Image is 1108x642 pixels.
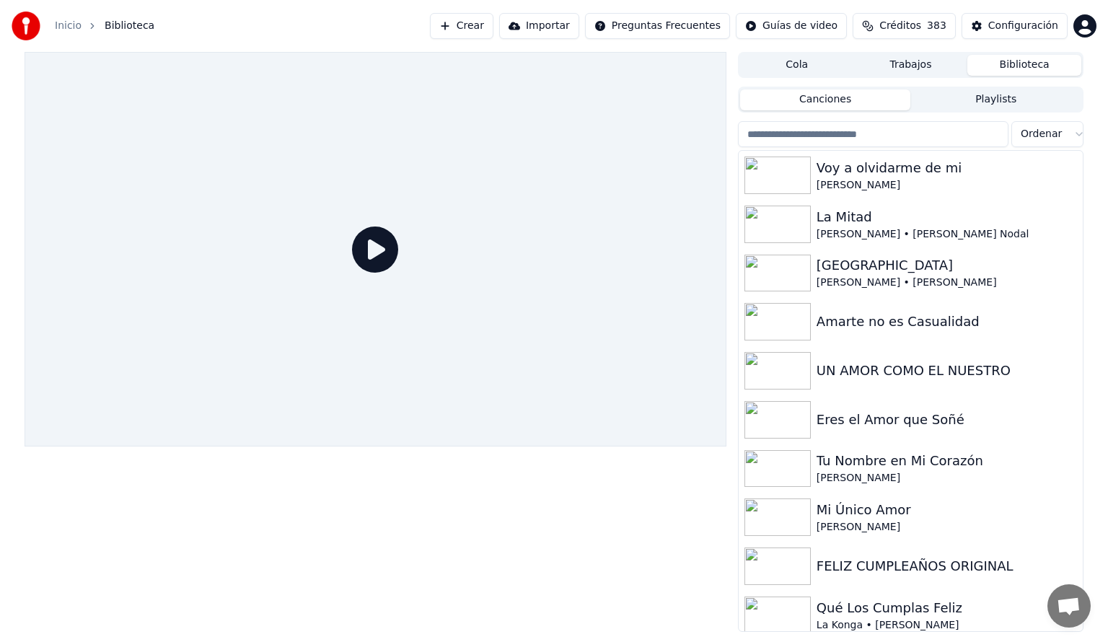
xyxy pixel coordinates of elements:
div: Qué Los Cumplas Feliz [817,598,1077,618]
div: Eres el Amor que Soñé [817,410,1077,430]
div: Tu Nombre en Mi Corazón [817,451,1077,471]
div: La Mitad [817,207,1077,227]
nav: breadcrumb [55,19,154,33]
div: [PERSON_NAME] [817,178,1077,193]
button: Playlists [910,89,1081,110]
span: Créditos [879,19,921,33]
button: Crear [430,13,493,39]
div: Amarte no es Casualidad [817,312,1077,332]
button: Biblioteca [967,55,1081,76]
div: Chat abierto [1047,584,1091,628]
div: [PERSON_NAME] [817,520,1077,535]
button: Canciones [740,89,911,110]
button: Guías de video [736,13,847,39]
button: Importar [499,13,579,39]
button: Cola [740,55,854,76]
button: Créditos383 [853,13,956,39]
span: Ordenar [1021,127,1062,141]
img: youka [12,12,40,40]
div: [PERSON_NAME] [817,471,1077,485]
span: 383 [927,19,946,33]
div: FELIZ CUMPLEAÑOS ORIGINAL [817,556,1077,576]
div: La Konga • [PERSON_NAME] [817,618,1077,633]
div: Voy a olvidarme de mi [817,158,1077,178]
button: Configuración [962,13,1068,39]
div: Mi Único Amor [817,500,1077,520]
div: [GEOGRAPHIC_DATA] [817,255,1077,276]
a: Inicio [55,19,82,33]
div: [PERSON_NAME] • [PERSON_NAME] [817,276,1077,290]
div: Configuración [988,19,1058,33]
div: UN AMOR COMO EL NUESTRO [817,361,1077,381]
button: Trabajos [854,55,968,76]
button: Preguntas Frecuentes [585,13,730,39]
div: [PERSON_NAME] • [PERSON_NAME] Nodal [817,227,1077,242]
span: Biblioteca [105,19,154,33]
